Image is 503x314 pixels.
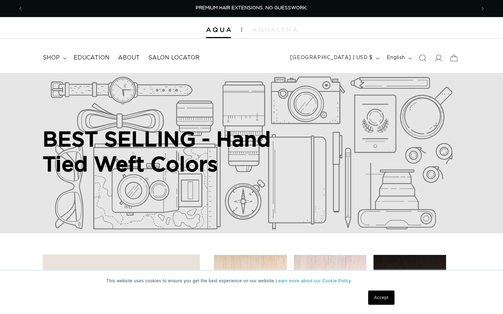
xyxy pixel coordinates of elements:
span: shop [43,54,60,62]
span: About [118,54,140,62]
button: English [382,51,415,65]
span: [GEOGRAPHIC_DATA] | USD $ [290,54,373,62]
button: Previous announcement [12,2,28,15]
span: Salon Locator [148,54,200,62]
span: PREMIUM HAIR EXTENSIONS. NO GUESSWORK. [196,6,307,10]
a: Education [69,50,114,66]
a: Accept [368,291,395,305]
h2: BEST SELLING - Hand Tied Weft Colors [43,126,313,176]
img: aqualyna.com [253,27,297,32]
a: About [114,50,144,66]
a: Learn more about our Cookie Policy. [276,278,352,283]
button: [GEOGRAPHIC_DATA] | USD $ [286,51,382,65]
p: This website uses cookies to ensure you get the best experience on our website. [106,278,397,284]
a: Salon Locator [144,50,204,66]
img: Aqua Hair Extensions [206,27,231,32]
summary: shop [38,50,69,66]
summary: Lengths (0 selected) [50,262,192,288]
summary: Search [415,50,430,66]
button: Next announcement [475,2,491,15]
span: Education [74,54,110,62]
span: English [387,54,405,62]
